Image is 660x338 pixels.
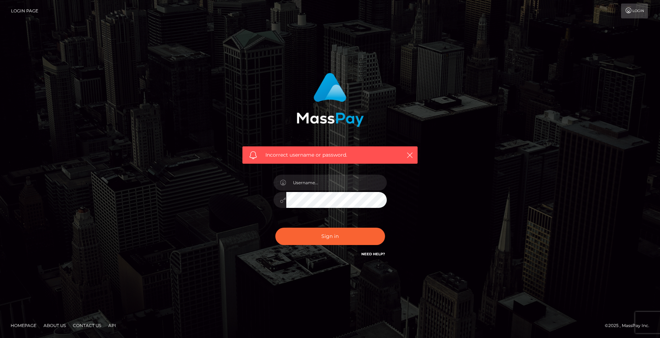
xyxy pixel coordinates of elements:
span: Incorrect username or password. [265,151,395,159]
a: Login [621,4,648,18]
a: API [105,320,119,331]
a: About Us [41,320,69,331]
a: Homepage [8,320,39,331]
a: Login Page [11,4,38,18]
button: Sign in [275,228,385,245]
a: Need Help? [361,252,385,256]
input: Username... [286,175,387,191]
a: Contact Us [70,320,104,331]
div: © 2025 , MassPay Inc. [605,322,655,330]
img: MassPay Login [297,73,364,127]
